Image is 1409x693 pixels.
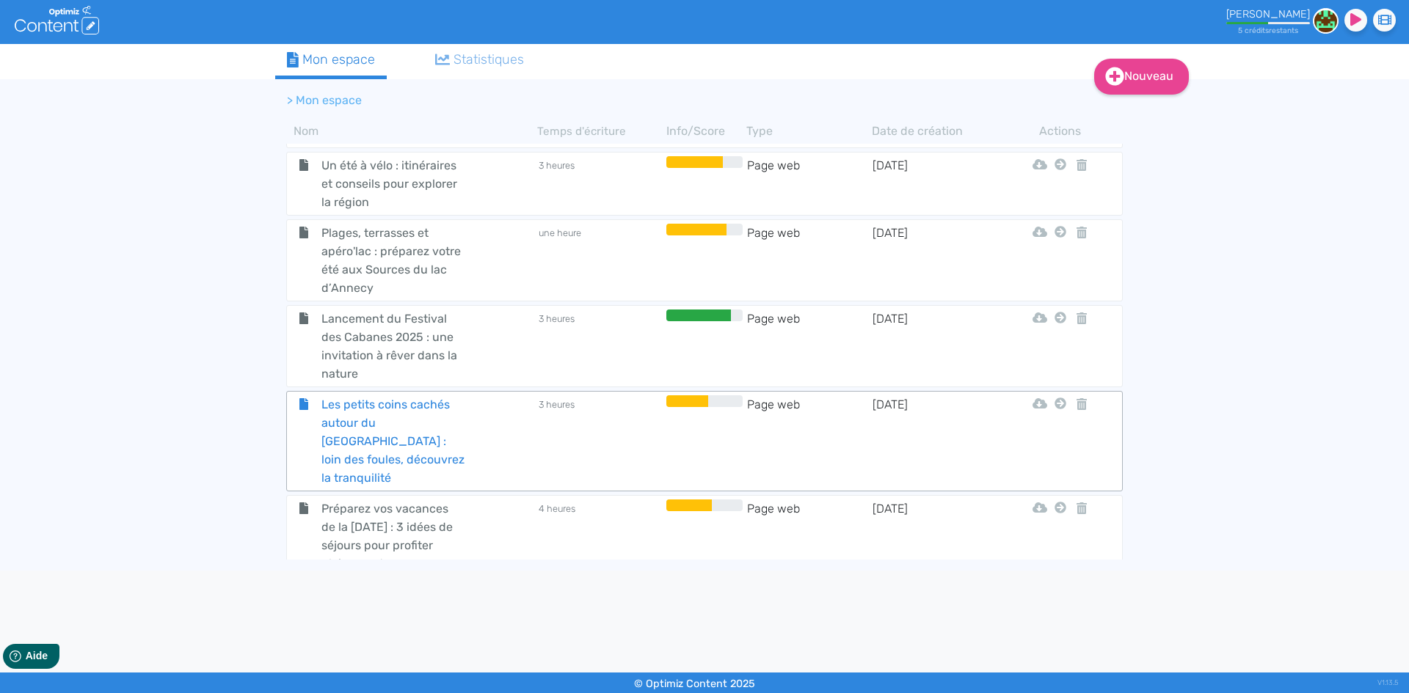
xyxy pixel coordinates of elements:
th: Type [746,122,872,140]
td: [DATE] [872,224,997,297]
a: Statistiques [423,44,536,76]
div: Statistiques [435,50,525,70]
td: [DATE] [872,395,997,487]
th: Info/Score [663,122,746,140]
td: [DATE] [872,156,997,211]
td: Page web [746,309,872,383]
th: Temps d'écriture [537,122,663,140]
span: Plages, terrasses et apéro'lac : préparez votre été aux Sources du lac d’Annecy [310,224,476,297]
td: Page web [746,395,872,487]
th: Actions [1051,122,1070,140]
th: Nom [286,122,537,140]
td: Page web [746,224,872,297]
nav: breadcrumb [275,83,1009,118]
div: V1.13.5 [1377,672,1398,693]
div: Mon espace [287,50,375,70]
span: s [1295,26,1298,35]
td: Page web [746,156,872,211]
td: [DATE] [872,499,997,573]
li: > Mon espace [287,92,362,109]
td: Page web [746,499,872,573]
a: Nouveau [1094,59,1189,95]
td: 3 heures [537,309,663,383]
small: 5 crédit restant [1238,26,1298,35]
td: [DATE] [872,309,997,383]
span: Lancement du Festival des Cabanes 2025 : une invitation à rêver dans la nature [310,309,476,383]
span: s [1265,26,1269,35]
td: 3 heures [537,156,663,211]
img: c196cae49c909dfeeae31401f57600bd [1313,8,1339,34]
small: © Optimiz Content 2025 [634,678,755,690]
th: Date de création [872,122,997,140]
a: Mon espace [275,44,387,79]
td: une heure [537,224,663,297]
td: 4 heures [537,499,663,573]
div: [PERSON_NAME] [1226,8,1310,21]
span: Préparez vos vacances de la [DATE] : 3 idées de séjours pour profiter pleinement [310,499,476,573]
span: Un été à vélo : itinéraires et conseils pour explorer la région [310,156,476,211]
span: Les petits coins cachés autour du [GEOGRAPHIC_DATA] : loin des foules, découvrez la tranquilité [310,395,476,487]
td: 3 heures [537,395,663,487]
